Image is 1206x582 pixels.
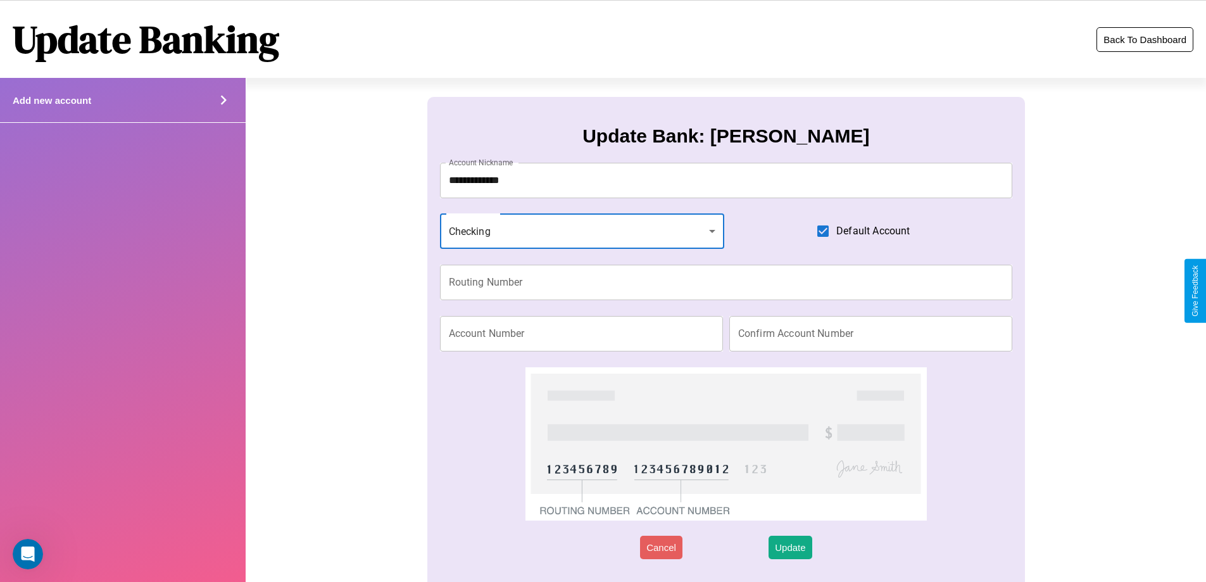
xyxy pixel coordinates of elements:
[582,125,869,147] h3: Update Bank: [PERSON_NAME]
[525,367,926,521] img: check
[836,224,910,239] span: Default Account
[13,13,279,65] h1: Update Banking
[13,539,43,569] iframe: Intercom live chat
[13,95,91,106] h4: Add new account
[449,157,513,168] label: Account Nickname
[1096,27,1193,52] button: Back To Dashboard
[769,536,812,559] button: Update
[440,213,725,249] div: Checking
[640,536,682,559] button: Cancel
[1191,265,1200,317] div: Give Feedback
